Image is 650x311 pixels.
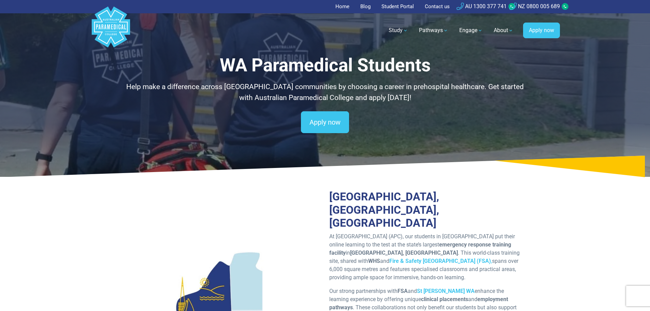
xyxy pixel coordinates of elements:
[301,111,349,133] a: Apply now
[368,258,380,264] strong: WHS
[523,23,560,38] a: Apply now
[126,55,525,76] h1: WA Paramedical Students
[385,21,412,40] a: Study
[389,258,492,264] a: Fire & Safety [GEOGRAPHIC_DATA] (FSA),
[455,21,487,40] a: Engage
[490,21,518,40] a: About
[350,250,458,256] strong: [GEOGRAPHIC_DATA], [GEOGRAPHIC_DATA]
[417,288,475,294] a: St [PERSON_NAME] WA
[329,241,511,256] strong: emergency response training facility
[126,82,525,103] p: Help make a difference across [GEOGRAPHIC_DATA] communities by choosing a career in prehospital h...
[415,21,452,40] a: Pathways
[329,296,508,311] strong: employment pathways
[457,3,507,10] a: AU 1300 377 741
[421,296,468,302] strong: clinical placements
[90,13,131,48] a: Australian Paramedical College
[329,232,525,282] p: At [GEOGRAPHIC_DATA] (APC), our students in [GEOGRAPHIC_DATA] put their online learning to the te...
[398,288,408,294] strong: FSA
[389,258,491,264] strong: Fire & Safety [GEOGRAPHIC_DATA] (FSA)
[329,190,525,229] h2: [GEOGRAPHIC_DATA], [GEOGRAPHIC_DATA], [GEOGRAPHIC_DATA]
[509,3,560,10] a: NZ 0800 005 689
